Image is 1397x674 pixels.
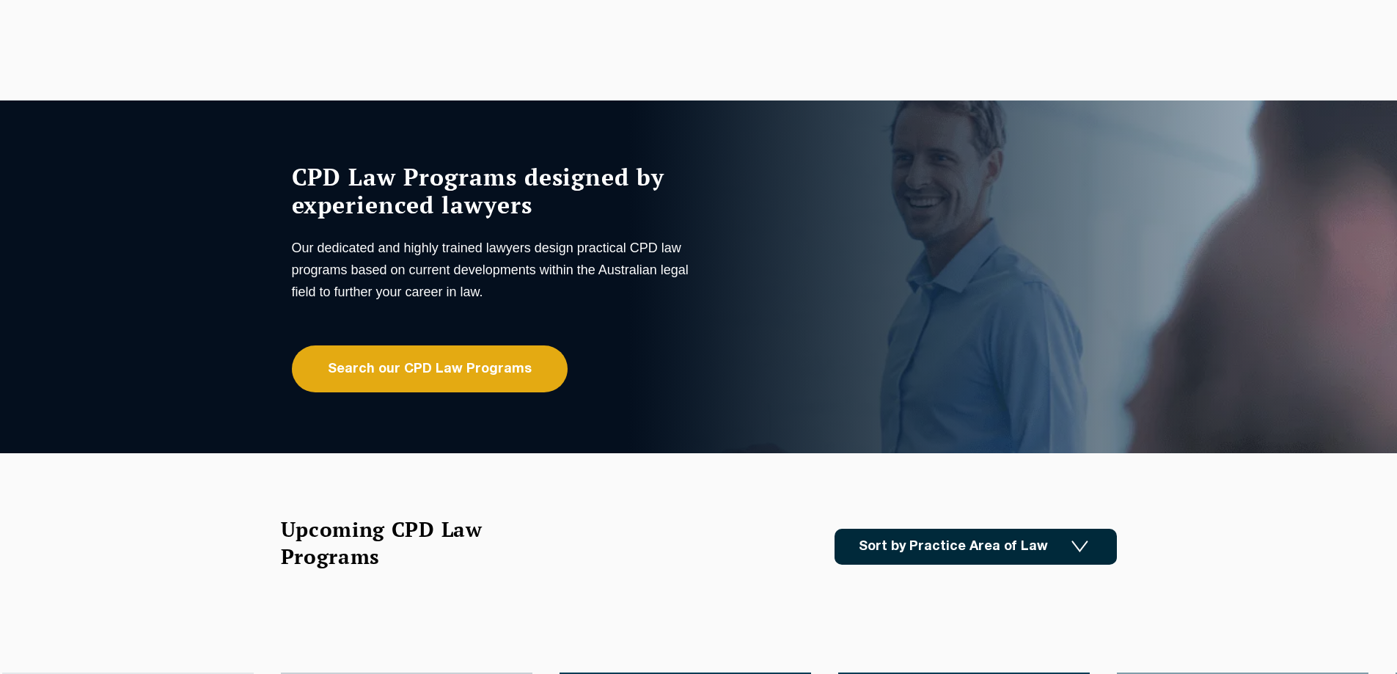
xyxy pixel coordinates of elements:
h2: Upcoming CPD Law Programs [281,516,519,570]
a: Search our CPD Law Programs [292,345,568,392]
h1: CPD Law Programs designed by experienced lawyers [292,163,695,219]
a: Sort by Practice Area of Law [835,529,1117,565]
img: Icon [1071,541,1088,553]
p: Our dedicated and highly trained lawyers design practical CPD law programs based on current devel... [292,237,695,303]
